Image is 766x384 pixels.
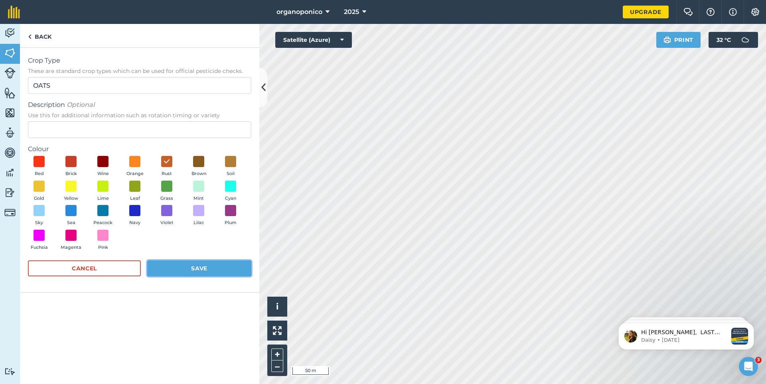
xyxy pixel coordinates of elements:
[92,230,114,251] button: Pink
[97,195,109,202] span: Lime
[124,156,146,177] button: Orange
[64,195,78,202] span: Yellow
[739,357,758,376] iframe: Intercom live chat
[20,24,59,47] a: Back
[28,144,251,154] label: Colour
[60,205,82,226] button: Sea
[4,207,16,218] img: svg+xml;base64,PD94bWwgdmVyc2lvbj0iMS4wIiBlbmNvZGluZz0idXRmLTgiPz4KPCEtLSBHZW5lcmF0b3I6IEFkb2JlIE...
[188,181,210,202] button: Mint
[31,244,48,251] span: Fuchsia
[163,157,170,166] img: svg+xml;base64,PHN2ZyB4bWxucz0iaHR0cDovL3d3dy53My5vcmcvMjAwMC9zdmciIHdpZHRoPSIxOCIgaGVpZ2h0PSIyNC...
[98,244,108,251] span: Pink
[656,32,701,48] button: Print
[275,32,352,48] button: Satellite (Azure)
[276,301,278,311] span: i
[34,195,44,202] span: Gold
[709,32,758,48] button: 32 °C
[271,349,283,360] button: +
[156,181,178,202] button: Grass
[4,107,16,119] img: svg+xml;base64,PHN2ZyB4bWxucz0iaHR0cDovL3d3dy53My5vcmcvMjAwMC9zdmciIHdpZHRoPSI1NiIgaGVpZ2h0PSI2MC...
[219,181,242,202] button: Cyan
[92,181,114,202] button: Lime
[193,195,204,202] span: Mint
[344,7,359,17] span: 2025
[67,101,95,108] em: Optional
[35,170,44,177] span: Red
[93,219,113,226] span: Peacock
[193,219,204,226] span: Lilac
[267,297,287,317] button: i
[67,219,75,226] span: Sea
[225,219,237,226] span: Plum
[28,67,251,75] span: These are standard crop types which can be used for official pesticide checks.
[4,127,16,139] img: svg+xml;base64,PD94bWwgdmVyc2lvbj0iMS4wIiBlbmNvZGluZz0idXRmLTgiPz4KPCEtLSBHZW5lcmF0b3I6IEFkb2JlIE...
[65,170,77,177] span: Brick
[160,219,174,226] span: Violet
[147,260,251,276] button: Save
[28,77,251,94] input: Start typing to search for crop type
[28,181,50,202] button: Gold
[92,205,114,226] button: Peacock
[60,230,82,251] button: Magenta
[61,244,81,251] span: Magenta
[606,307,766,362] iframe: Intercom notifications message
[717,32,731,48] span: 32 ° C
[188,156,210,177] button: Brown
[124,205,146,226] button: Navy
[706,8,715,16] img: A question mark icon
[28,205,50,226] button: Sky
[755,357,762,363] span: 3
[750,8,760,16] img: A cog icon
[28,156,50,177] button: Red
[4,187,16,199] img: svg+xml;base64,PD94bWwgdmVyc2lvbj0iMS4wIiBlbmNvZGluZz0idXRmLTgiPz4KPCEtLSBHZW5lcmF0b3I6IEFkb2JlIE...
[28,230,50,251] button: Fuchsia
[729,7,737,17] img: svg+xml;base64,PHN2ZyB4bWxucz0iaHR0cDovL3d3dy53My5vcmcvMjAwMC9zdmciIHdpZHRoPSIxNyIgaGVpZ2h0PSIxNy...
[160,195,173,202] span: Grass
[219,156,242,177] button: Soil
[156,156,178,177] button: Rust
[28,32,32,41] img: svg+xml;base64,PHN2ZyB4bWxucz0iaHR0cDovL3d3dy53My5vcmcvMjAwMC9zdmciIHdpZHRoPSI5IiBoZWlnaHQ9IjI0Ii...
[92,156,114,177] button: Wine
[97,170,109,177] span: Wine
[4,67,16,79] img: svg+xml;base64,PD94bWwgdmVyc2lvbj0iMS4wIiBlbmNvZGluZz0idXRmLTgiPz4KPCEtLSBHZW5lcmF0b3I6IEFkb2JlIE...
[663,35,671,45] img: svg+xml;base64,PHN2ZyB4bWxucz0iaHR0cDovL3d3dy53My5vcmcvMjAwMC9zdmciIHdpZHRoPSIxOSIgaGVpZ2h0PSIyNC...
[28,260,141,276] button: Cancel
[4,368,16,375] img: svg+xml;base64,PD94bWwgdmVyc2lvbj0iMS4wIiBlbmNvZGluZz0idXRmLTgiPz4KPCEtLSBHZW5lcmF0b3I6IEFkb2JlIE...
[8,6,20,18] img: fieldmargin Logo
[623,6,669,18] a: Upgrade
[28,56,251,65] span: Crop Type
[737,32,753,48] img: svg+xml;base64,PD94bWwgdmVyc2lvbj0iMS4wIiBlbmNvZGluZz0idXRmLTgiPz4KPCEtLSBHZW5lcmF0b3I6IEFkb2JlIE...
[227,170,235,177] span: Soil
[4,147,16,159] img: svg+xml;base64,PD94bWwgdmVyc2lvbj0iMS4wIiBlbmNvZGluZz0idXRmLTgiPz4KPCEtLSBHZW5lcmF0b3I6IEFkb2JlIE...
[162,170,172,177] span: Rust
[60,181,82,202] button: Yellow
[4,167,16,179] img: svg+xml;base64,PD94bWwgdmVyc2lvbj0iMS4wIiBlbmNvZGluZz0idXRmLTgiPz4KPCEtLSBHZW5lcmF0b3I6IEFkb2JlIE...
[60,156,82,177] button: Brick
[28,100,251,110] span: Description
[191,170,206,177] span: Brown
[28,111,251,119] span: Use this for additional information such as rotation timing or variety
[4,27,16,39] img: svg+xml;base64,PD94bWwgdmVyc2lvbj0iMS4wIiBlbmNvZGluZz0idXRmLTgiPz4KPCEtLSBHZW5lcmF0b3I6IEFkb2JlIE...
[188,205,210,226] button: Lilac
[124,181,146,202] button: Leaf
[219,205,242,226] button: Plum
[130,195,140,202] span: Leaf
[126,170,144,177] span: Orange
[271,360,283,372] button: –
[273,326,282,335] img: Four arrows, one pointing top left, one top right, one bottom right and the last bottom left
[35,219,43,226] span: Sky
[225,195,236,202] span: Cyan
[4,87,16,99] img: svg+xml;base64,PHN2ZyB4bWxucz0iaHR0cDovL3d3dy53My5vcmcvMjAwMC9zdmciIHdpZHRoPSI1NiIgaGVpZ2h0PSI2MC...
[129,219,140,226] span: Navy
[4,47,16,59] img: svg+xml;base64,PHN2ZyB4bWxucz0iaHR0cDovL3d3dy53My5vcmcvMjAwMC9zdmciIHdpZHRoPSI1NiIgaGVpZ2h0PSI2MC...
[156,205,178,226] button: Violet
[683,8,693,16] img: Two speech bubbles overlapping with the left bubble in the forefront
[276,7,322,17] span: organoponico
